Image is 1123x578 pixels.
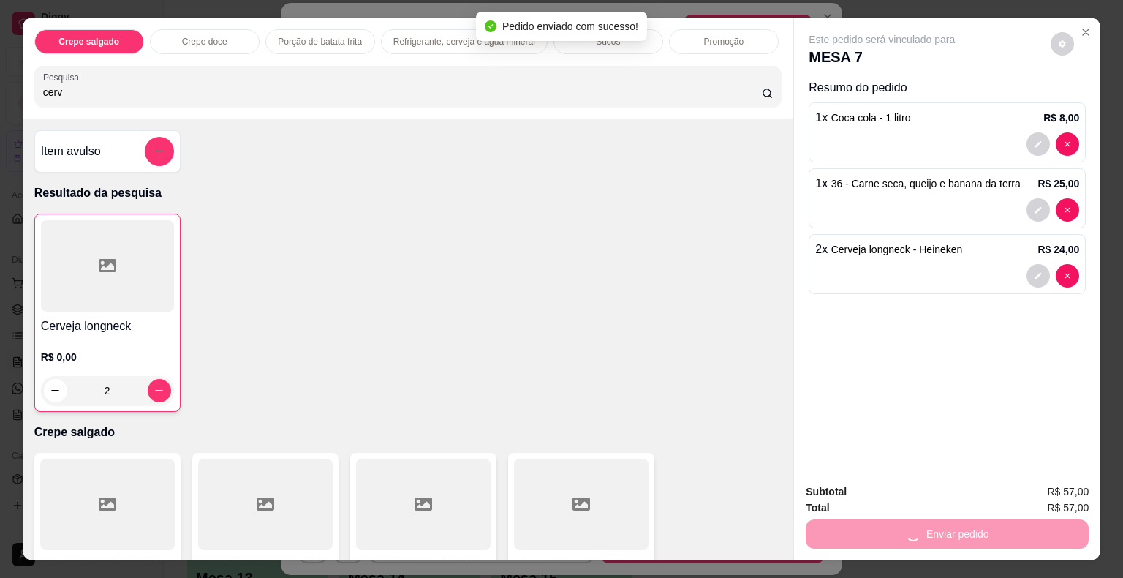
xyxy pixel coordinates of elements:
[1056,198,1079,222] button: decrease-product-quantity
[41,318,174,335] h4: Cerveja longneck
[815,241,962,258] p: 2 x
[815,109,910,127] p: 1 x
[43,71,84,83] label: Pesquisa
[809,79,1086,97] p: Resumo do pedido
[703,36,744,48] p: Promoção
[1037,176,1079,191] p: R$ 25,00
[34,424,782,441] p: Crepe salgado
[393,36,535,48] p: Refrigerante, cerveja e água mineral
[34,184,782,202] p: Resultado da pesquisa
[1056,264,1079,288] button: decrease-product-quantity
[1026,132,1050,156] button: decrease-product-quantity
[58,36,119,48] p: Crepe salgado
[815,175,1021,192] p: 1 x
[1074,20,1097,44] button: Close
[145,137,174,166] button: add-separate-item
[806,486,847,498] strong: Subtotal
[831,112,911,124] span: Coca cola - 1 litro
[1051,32,1074,56] button: decrease-product-quantity
[41,350,174,364] p: R$ 0,00
[809,32,955,47] p: Este pedido será vinculado para
[43,85,762,100] input: Pesquisa
[809,47,955,67] p: MESA 7
[1047,500,1089,516] span: R$ 57,00
[1047,484,1089,500] span: R$ 57,00
[1056,132,1079,156] button: decrease-product-quantity
[1026,198,1050,222] button: decrease-product-quantity
[1043,110,1079,125] p: R$ 8,00
[485,20,496,32] span: check-circle
[1037,242,1079,257] p: R$ 24,00
[806,502,829,514] strong: Total
[831,244,963,255] span: Cerveja longneck - Heineken
[278,36,362,48] p: Porção de batata frita
[831,178,1021,189] span: 36 - Carne seca, queijo e banana da terra
[182,36,227,48] p: Crepe doce
[502,20,638,32] span: Pedido enviado com sucesso!
[41,143,101,160] h4: Item avulso
[596,36,620,48] p: Sucos
[1026,264,1050,288] button: decrease-product-quantity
